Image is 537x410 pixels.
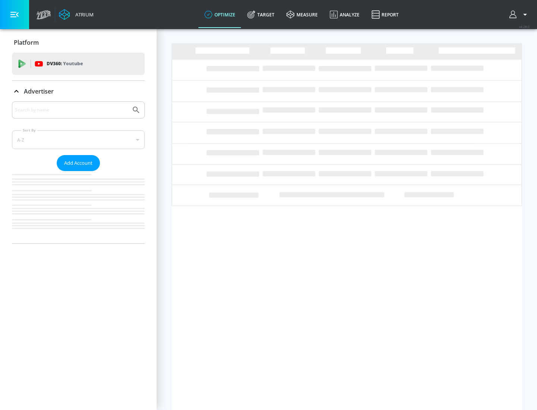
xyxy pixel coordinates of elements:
div: A-Z [12,130,145,149]
span: v 4.28.0 [519,25,530,29]
span: Add Account [64,159,92,167]
input: Search by name [15,105,128,115]
a: Atrium [59,9,94,20]
a: measure [280,1,324,28]
p: Advertiser [24,87,54,95]
a: Report [365,1,405,28]
button: Add Account [57,155,100,171]
p: DV360: [47,60,83,68]
div: Platform [12,32,145,53]
p: Platform [14,38,39,47]
a: Target [241,1,280,28]
a: optimize [198,1,241,28]
div: DV360: Youtube [12,53,145,75]
div: Advertiser [12,101,145,243]
p: Youtube [63,60,83,67]
a: Analyze [324,1,365,28]
nav: list of Advertiser [12,171,145,243]
label: Sort By [21,128,37,133]
div: Atrium [72,11,94,18]
div: Advertiser [12,81,145,102]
